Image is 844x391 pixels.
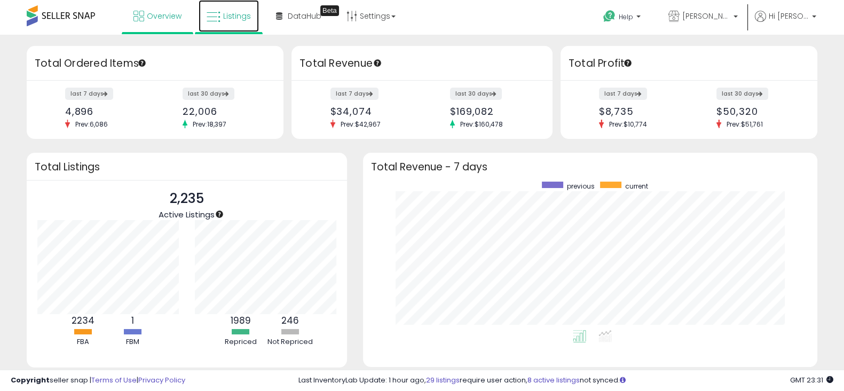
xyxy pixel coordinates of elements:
[599,106,681,117] div: $8,735
[138,375,185,385] a: Privacy Policy
[619,12,633,21] span: Help
[599,88,647,100] label: last 7 days
[623,58,633,68] div: Tooltip anchor
[91,375,137,385] a: Terms of Use
[320,5,339,16] div: Tooltip anchor
[527,375,580,385] a: 8 active listings
[373,58,382,68] div: Tooltip anchor
[215,209,224,219] div: Tooltip anchor
[281,314,299,327] b: 246
[231,314,251,327] b: 1989
[682,11,730,21] span: [PERSON_NAME] Beauty
[65,106,147,117] div: 4,896
[159,209,215,220] span: Active Listings
[72,314,94,327] b: 2234
[35,56,275,71] h3: Total Ordered Items
[769,11,809,21] span: Hi [PERSON_NAME]
[567,182,595,191] span: previous
[426,375,460,385] a: 29 listings
[790,375,833,385] span: 2025-10-9 23:31 GMT
[288,11,321,21] span: DataHub
[604,120,652,129] span: Prev: $10,774
[183,106,265,117] div: 22,006
[625,182,648,191] span: current
[183,88,234,100] label: last 30 days
[35,163,339,171] h3: Total Listings
[569,56,809,71] h3: Total Profit
[330,88,378,100] label: last 7 days
[11,375,50,385] strong: Copyright
[721,120,768,129] span: Prev: $51,761
[299,56,545,71] h3: Total Revenue
[266,337,314,347] div: Not Repriced
[65,88,113,100] label: last 7 days
[131,314,134,327] b: 1
[603,10,616,23] i: Get Help
[620,377,626,384] i: Click here to read more about un-synced listings.
[450,106,534,117] div: $169,082
[217,337,265,347] div: Repriced
[11,376,185,386] div: seller snap | |
[335,120,386,129] span: Prev: $42,967
[137,58,147,68] div: Tooltip anchor
[159,189,215,209] p: 2,235
[59,337,107,347] div: FBA
[298,376,833,386] div: Last InventoryLab Update: 1 hour ago, require user action, not synced.
[455,120,508,129] span: Prev: $160,478
[187,120,232,129] span: Prev: 18,397
[223,11,251,21] span: Listings
[70,120,113,129] span: Prev: 6,086
[716,106,799,117] div: $50,320
[755,11,816,35] a: Hi [PERSON_NAME]
[371,163,809,171] h3: Total Revenue - 7 days
[109,337,157,347] div: FBM
[595,2,651,35] a: Help
[450,88,502,100] label: last 30 days
[147,11,182,21] span: Overview
[330,106,414,117] div: $34,074
[716,88,768,100] label: last 30 days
